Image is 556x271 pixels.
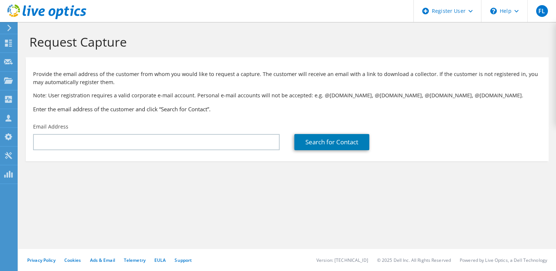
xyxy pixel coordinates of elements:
a: Ads & Email [90,257,115,263]
h3: Enter the email address of the customer and click “Search for Contact”. [33,105,541,113]
a: Privacy Policy [27,257,55,263]
a: EULA [154,257,166,263]
span: FL [536,5,548,17]
p: Provide the email address of the customer from whom you would like to request a capture. The cust... [33,70,541,86]
a: Telemetry [124,257,146,263]
svg: \n [490,8,497,14]
li: © 2025 Dell Inc. All Rights Reserved [377,257,451,263]
label: Email Address [33,123,68,130]
a: Search for Contact [294,134,369,150]
h1: Request Capture [29,34,541,50]
p: Note: User registration requires a valid corporate e-mail account. Personal e-mail accounts will ... [33,91,541,100]
a: Support [175,257,192,263]
a: Cookies [64,257,81,263]
li: Powered by Live Optics, a Dell Technology [460,257,547,263]
li: Version: [TECHNICAL_ID] [316,257,368,263]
